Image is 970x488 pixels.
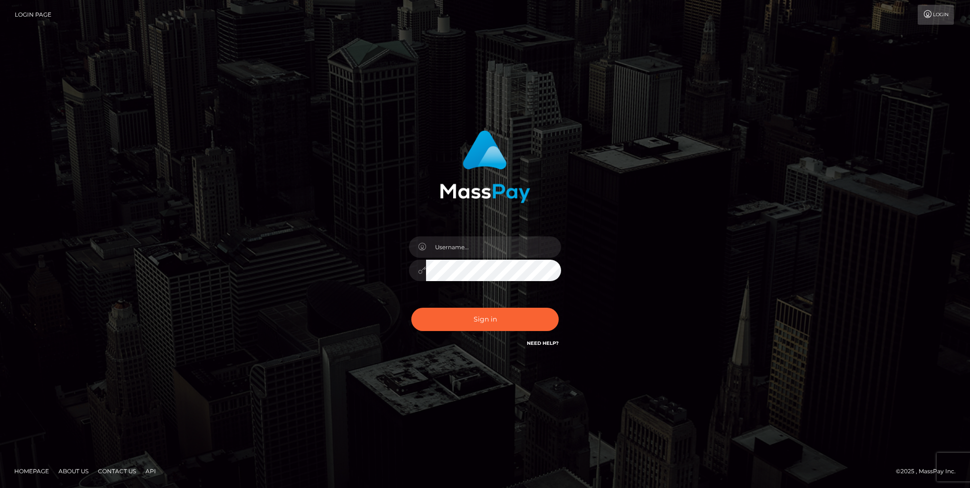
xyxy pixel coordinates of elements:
[142,464,160,478] a: API
[440,130,530,203] img: MassPay Login
[426,236,561,258] input: Username...
[94,464,140,478] a: Contact Us
[527,340,559,346] a: Need Help?
[896,466,963,477] div: © 2025 , MassPay Inc.
[55,464,92,478] a: About Us
[918,5,954,25] a: Login
[411,308,559,331] button: Sign in
[10,464,53,478] a: Homepage
[15,5,51,25] a: Login Page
